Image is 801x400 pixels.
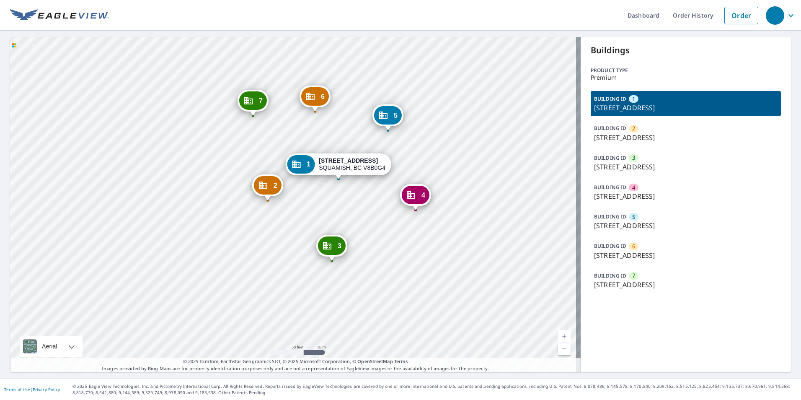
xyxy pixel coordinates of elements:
a: Terms [394,358,408,364]
div: Dropped pin, building 5, Commercial property, 41450 GOVERNMENT RD SQUAMISH, BC V8B0G4 [372,104,403,130]
div: SQUAMISH, BC V8B0G4 [319,157,385,171]
p: Product type [591,67,781,74]
span: 2 [632,125,635,132]
a: Order [724,7,758,24]
a: Current Level 19, Zoom In [558,330,571,343]
a: Privacy Policy [33,387,60,392]
p: BUILDING ID [594,125,626,132]
p: Premium [591,74,781,81]
span: 6 [632,242,635,250]
span: 7 [632,272,635,280]
span: 4 [632,184,635,192]
p: Images provided by Bing Maps are for property identification purposes only and are not a represen... [10,358,581,372]
p: [STREET_ADDRESS] [594,162,778,172]
div: Aerial [20,336,83,357]
span: 3 [632,154,635,162]
span: 7 [259,98,263,104]
a: Current Level 19, Zoom Out [558,343,571,355]
div: Dropped pin, building 1, Commercial property, 41450 GOVERNMENT RD SQUAMISH, BC V8B0G4 [285,153,391,179]
div: Dropped pin, building 4, Commercial property, 41450 GOVERNMENT RD SQUAMISH, BC V8B0G4 [400,184,431,210]
p: [STREET_ADDRESS] [594,132,778,143]
strong: [STREET_ADDRESS] [319,157,378,164]
p: BUILDING ID [594,184,626,191]
a: Terms of Use [4,387,30,392]
span: 1 [632,95,635,103]
p: BUILDING ID [594,242,626,249]
p: BUILDING ID [594,95,626,102]
img: EV Logo [10,9,109,22]
p: [STREET_ADDRESS] [594,250,778,260]
span: 5 [394,112,398,119]
p: BUILDING ID [594,213,626,220]
span: 4 [421,192,425,198]
a: OpenStreetMap [357,358,393,364]
div: Dropped pin, building 6, Commercial property, 41450 GOVERNMENT RD SQUAMISH, BC V8B0G4 [300,86,331,112]
p: Buildings [591,44,781,57]
div: Dropped pin, building 2, Commercial property, 41450 GOVERNMENT RD SQUAMISH, BC V8B0G4 [252,174,283,200]
p: BUILDING ID [594,272,626,279]
p: [STREET_ADDRESS] [594,103,778,113]
span: 2 [274,182,277,189]
div: Dropped pin, building 7, Commercial property, 41450 GOVERNMENT RD SQUAMISH, BC V8B0G4 [238,90,269,116]
p: © 2025 Eagle View Technologies, Inc. and Pictometry International Corp. All Rights Reserved. Repo... [72,383,797,396]
span: 5 [632,213,635,221]
p: | [4,387,60,392]
p: [STREET_ADDRESS] [594,280,778,290]
span: © 2025 TomTom, Earthstar Geographics SIO, © 2025 Microsoft Corporation, © [183,358,408,365]
div: Dropped pin, building 3, Commercial property, 41446 GOVERNMENT RD SQUAMISH, BC V8B0G4 [316,235,347,261]
span: 6 [321,94,325,100]
p: BUILDING ID [594,154,626,161]
span: 3 [338,243,341,249]
div: Aerial [39,336,60,357]
span: 1 [307,161,310,167]
p: [STREET_ADDRESS] [594,221,778,231]
p: [STREET_ADDRESS] [594,191,778,201]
